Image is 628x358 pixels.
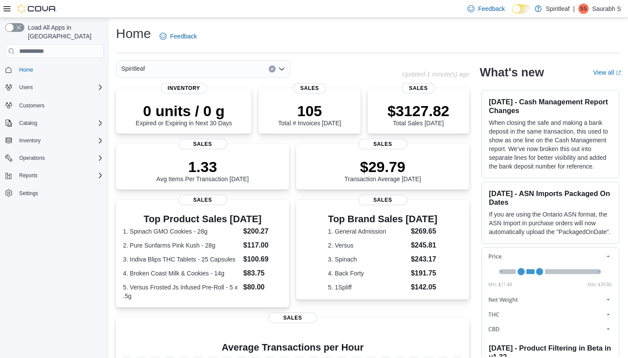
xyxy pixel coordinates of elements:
[116,25,151,42] h1: Home
[243,282,282,293] dd: $80.00
[2,63,107,76] button: Home
[2,152,107,164] button: Operations
[546,3,570,14] p: Spiritleaf
[19,102,44,109] span: Customers
[616,70,621,76] svg: External link
[411,268,437,279] dd: $191.75
[16,153,104,163] span: Operations
[19,190,38,197] span: Settings
[358,195,407,205] span: Sales
[16,135,104,146] span: Inventory
[123,283,240,300] dt: 5. Versus Frosted Js Infused Pre-Roll - 5 x .5g
[328,255,407,264] dt: 3. Spinach
[16,188,104,199] span: Settings
[24,23,104,41] span: Load All Apps in [GEOGRAPHIC_DATA]
[160,83,207,93] span: Inventory
[16,170,104,181] span: Reports
[19,120,37,127] span: Catalog
[593,69,621,76] a: View allExternal link
[411,282,437,293] dd: $142.05
[2,81,107,93] button: Users
[2,169,107,182] button: Reports
[157,158,249,182] div: Avg Items Per Transaction [DATE]
[328,269,407,278] dt: 4. Back Forty
[411,254,437,265] dd: $243.17
[16,170,41,181] button: Reports
[16,118,41,128] button: Catalog
[123,241,240,250] dt: 2. Pure Sunfarms Pink Kush - 28g
[16,82,36,93] button: Users
[580,3,587,14] span: SS
[512,4,530,14] input: Dark Mode
[268,313,317,323] span: Sales
[489,118,612,171] p: When closing the safe and making a bank deposit in the same transaction, this used to show as one...
[19,137,41,144] span: Inventory
[170,32,197,41] span: Feedback
[19,155,45,162] span: Operations
[402,71,469,78] p: Updated 1 minute(s) ago
[16,100,48,111] a: Customers
[123,214,282,224] h3: Top Product Sales [DATE]
[123,227,240,236] dt: 1. Spinach GMO Cookies - 28g
[16,118,104,128] span: Catalog
[178,139,227,149] span: Sales
[387,102,449,127] div: Total Sales [DATE]
[578,3,589,14] div: Saurabh S
[592,3,621,14] p: Saurabh S
[19,84,33,91] span: Users
[328,227,407,236] dt: 1. General Admission
[2,134,107,147] button: Inventory
[387,102,449,120] p: $3127.82
[16,65,37,75] a: Home
[328,283,407,292] dt: 5. 1Spliff
[358,139,407,149] span: Sales
[328,241,407,250] dt: 2. Versus
[480,65,544,79] h2: What's new
[16,100,104,110] span: Customers
[2,187,107,200] button: Settings
[345,158,421,176] p: $29.79
[19,66,33,73] span: Home
[243,226,282,237] dd: $200.27
[136,102,232,127] div: Expired or Expiring in Next 30 Days
[489,189,612,207] h3: [DATE] - ASN Imports Packaged On Dates
[16,82,104,93] span: Users
[16,64,104,75] span: Home
[243,254,282,265] dd: $100.69
[269,65,276,72] button: Clear input
[411,240,437,251] dd: $245.81
[278,102,341,120] p: 105
[19,172,38,179] span: Reports
[156,28,200,45] a: Feedback
[328,214,437,224] h3: Top Brand Sales [DATE]
[5,60,104,222] nav: Complex example
[16,188,41,199] a: Settings
[478,4,505,13] span: Feedback
[402,83,435,93] span: Sales
[411,226,437,237] dd: $269.65
[123,342,462,353] h4: Average Transactions per Hour
[136,102,232,120] p: 0 units / 0 g
[2,99,107,111] button: Customers
[293,83,326,93] span: Sales
[243,240,282,251] dd: $117.00
[278,102,341,127] div: Total # Invoices [DATE]
[243,268,282,279] dd: $83.75
[16,135,44,146] button: Inventory
[573,3,575,14] p: |
[123,269,240,278] dt: 4. Broken Coast Milk & Cookies - 14g
[345,158,421,182] div: Transaction Average [DATE]
[17,4,57,13] img: Cova
[2,117,107,129] button: Catalog
[123,255,240,264] dt: 3. Indiva Blips THC Tablets - 25 Capsules
[178,195,227,205] span: Sales
[157,158,249,176] p: 1.33
[121,63,145,74] span: Spiritleaf
[489,97,612,115] h3: [DATE] - Cash Management Report Changes
[16,153,48,163] button: Operations
[489,210,612,236] p: If you are using the Ontario ASN format, the ASN Import in purchase orders will now automatically...
[278,65,285,72] button: Open list of options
